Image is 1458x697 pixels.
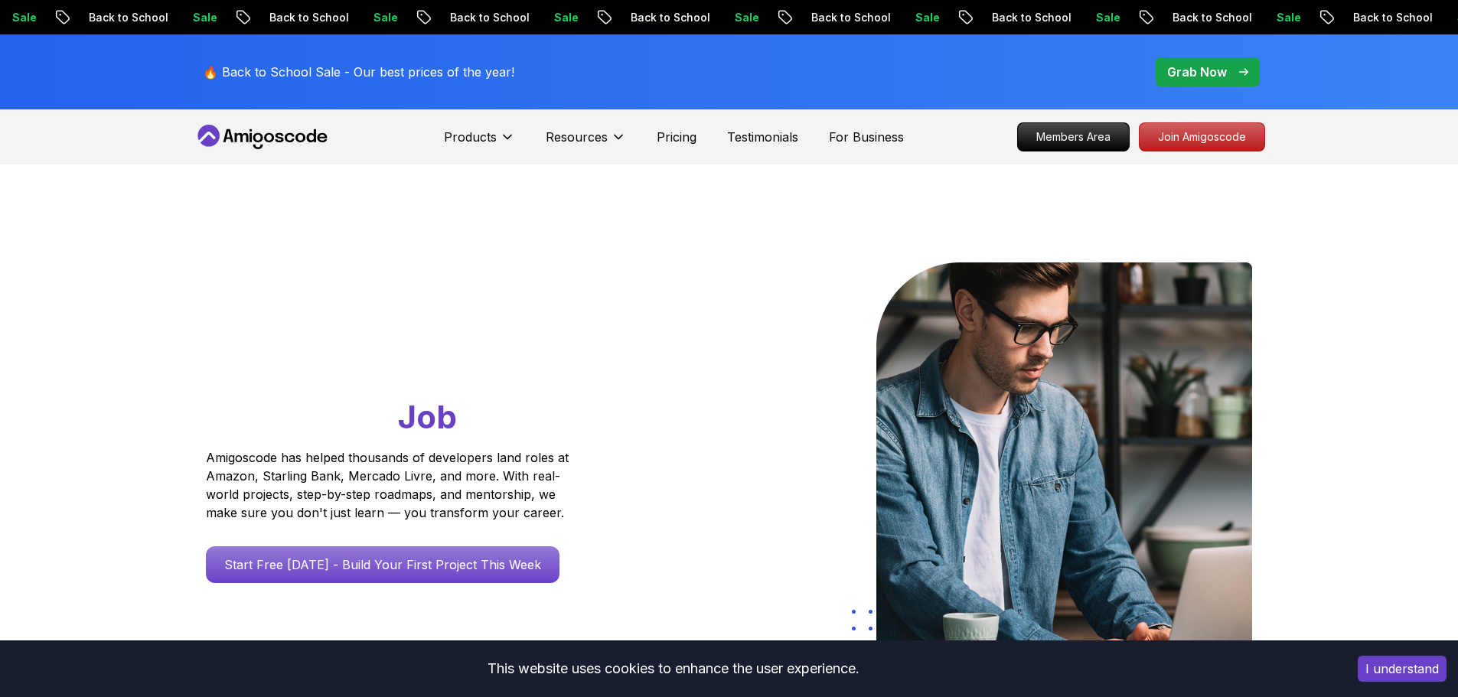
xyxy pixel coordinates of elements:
button: Resources [546,128,626,158]
p: Sale [1290,10,1339,25]
p: Members Area [1018,123,1129,151]
a: Start Free [DATE] - Build Your First Project This Week [206,546,559,583]
button: Products [444,128,515,158]
p: Sale [25,10,74,25]
p: Sale [748,10,797,25]
p: Resources [546,128,608,146]
button: Accept cookies [1358,656,1447,682]
p: Sale [928,10,977,25]
p: Back to School [824,10,928,25]
a: Testimonials [727,128,798,146]
p: Sale [567,10,616,25]
p: Back to School [1186,10,1290,25]
a: For Business [829,128,904,146]
p: 🔥 Back to School Sale - Our best prices of the year! [203,63,514,81]
img: hero [876,262,1252,656]
p: Back to School [282,10,387,25]
p: Grab Now [1167,63,1227,81]
p: Back to School [463,10,567,25]
p: Back to School [102,10,206,25]
a: Pricing [657,128,696,146]
p: Back to School [644,10,748,25]
p: Sale [387,10,435,25]
p: Products [444,128,497,146]
a: Members Area [1017,122,1130,151]
p: Join Amigoscode [1140,123,1264,151]
p: Sale [206,10,255,25]
p: Back to School [1005,10,1109,25]
h1: Go From Learning to Hired: Master Java, Spring Boot & Cloud Skills That Get You the [206,262,628,439]
div: This website uses cookies to enhance the user experience. [11,652,1335,686]
p: Amigoscode has helped thousands of developers land roles at Amazon, Starling Bank, Mercado Livre,... [206,448,573,522]
span: Job [398,397,457,436]
p: Sale [1109,10,1158,25]
a: Join Amigoscode [1139,122,1265,151]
